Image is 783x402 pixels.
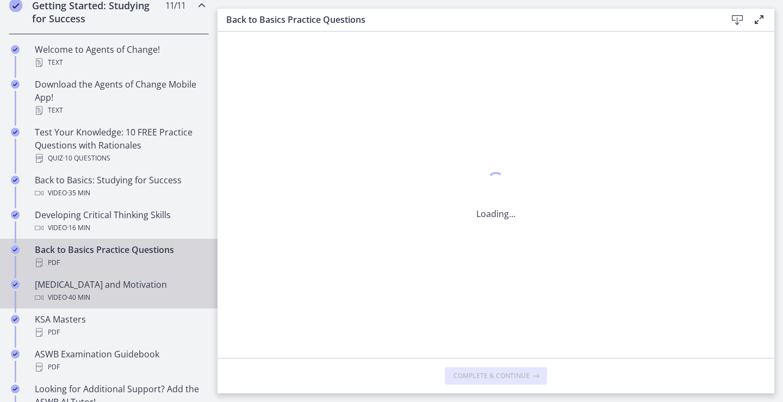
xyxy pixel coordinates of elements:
div: 1 [476,169,515,194]
div: ASWB Examination Guidebook [35,348,204,374]
div: Test Your Knowledge: 10 FREE Practice Questions with Rationales [35,126,204,165]
div: PDF [35,256,204,269]
i: Completed [11,280,20,289]
div: Developing Critical Thinking Skills [35,208,204,234]
p: Loading... [476,207,515,220]
i: Completed [11,45,20,54]
div: Video [35,221,204,234]
div: Back to Basics Practice Questions [35,243,204,269]
div: Video [35,187,204,200]
i: Completed [11,315,20,324]
i: Completed [11,245,20,254]
h3: Back to Basics Practice Questions [226,13,709,26]
div: Text [35,56,204,69]
button: Complete & continue [445,367,547,385]
i: Completed [11,385,20,393]
span: · 35 min [67,187,90,200]
div: Back to Basics: Studying for Success [35,174,204,200]
i: Completed [11,350,20,358]
i: Completed [11,176,20,184]
div: KSA Masters [35,313,204,339]
i: Completed [11,80,20,89]
span: · 16 min [67,221,90,234]
i: Completed [11,128,20,137]
div: Download the Agents of Change Mobile App! [35,78,204,117]
div: Quiz [35,152,204,165]
span: Complete & continue [453,372,530,380]
i: Completed [11,211,20,219]
div: Welcome to Agents of Change! [35,43,204,69]
div: Video [35,291,204,304]
span: · 40 min [67,291,90,304]
div: [MEDICAL_DATA] and Motivation [35,278,204,304]
div: PDF [35,361,204,374]
div: Text [35,104,204,117]
span: · 10 Questions [63,152,110,165]
div: PDF [35,326,204,339]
